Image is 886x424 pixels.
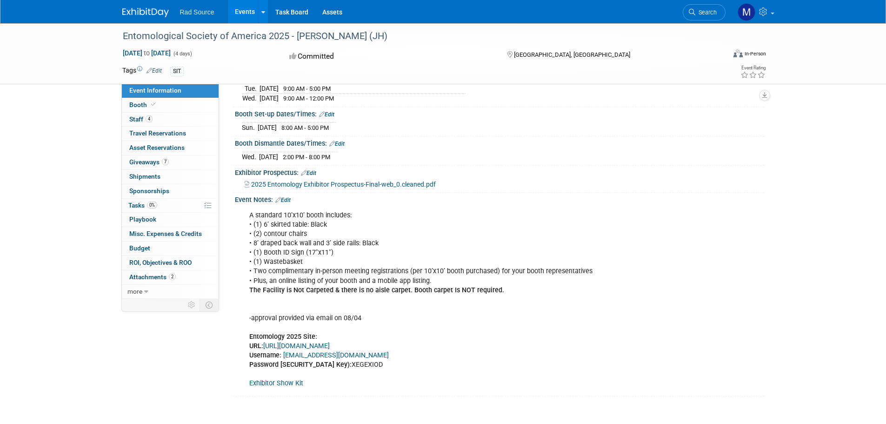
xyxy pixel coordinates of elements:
img: ExhibitDay [122,8,169,17]
span: Search [695,9,717,16]
div: Booth Dismantle Dates/Times: [235,136,764,148]
a: 2025 Entomology Exhibitor Prospectus-Final-web_0.cleaned.pdf [245,181,436,188]
b: Password [SECURITY_DATA] Key): [249,361,352,369]
td: Personalize Event Tab Strip [184,299,200,311]
a: Edit [319,111,334,118]
td: Tue. [242,83,260,94]
div: Event Rating [740,66,766,70]
span: 7 [162,158,169,165]
a: Edit [301,170,316,176]
a: Staff4 [122,113,219,127]
span: 0% [147,202,157,209]
span: Staff [129,115,153,123]
b: The Facility is Not Carpeted & there is no aisle carpet. Booth carpet Is NOT required.​ [249,286,504,294]
td: [DATE] [258,123,277,133]
a: ROI, Objectives & ROO [122,256,219,270]
td: Wed. [242,152,259,162]
a: Booth [122,98,219,112]
div: A standard 10’x10’ booth includes: • (1) 6’ skirted table: Black • (2) contour chairs • 8’ draped... [243,206,662,393]
b: Entomology 2025 Site: [249,333,317,341]
span: ROI, Objectives & ROO [129,259,192,266]
div: Exhibitor Prospectus: [235,166,764,178]
td: [DATE] [259,152,278,162]
td: [DATE] [260,83,279,94]
a: Event Information [122,84,219,98]
a: Sponsorships [122,184,219,198]
span: Budget [129,244,150,252]
a: Giveaways7 [122,155,219,169]
a: Budget [122,242,219,256]
span: more [127,288,142,295]
span: 9:00 AM - 5:00 PM [283,85,331,92]
div: Event Notes: [235,193,764,205]
span: 2025 Entomology Exhibitor Prospectus-Final-web_0.cleaned.pdf [251,181,436,188]
td: Toggle Event Tabs [200,299,219,311]
div: SIT [170,67,184,76]
span: Asset Reservations [129,144,185,151]
span: Rad Source [180,8,214,16]
img: Madison Coleman [738,3,755,21]
div: Committed [286,48,492,65]
span: 2 [169,273,176,280]
a: more [122,285,219,299]
div: In-Person [744,50,766,57]
td: [DATE] [260,94,279,103]
span: 9:00 AM - 12:00 PM [283,95,334,102]
span: Misc. Expenses & Credits [129,230,202,237]
span: Playbook [129,215,156,223]
img: Format-Inperson.png [733,50,743,57]
a: Exhibitor Show Kit [249,379,303,387]
i: Booth reservation complete [151,102,156,107]
td: Tags [122,66,162,76]
span: Shipments [129,173,160,180]
span: Event Information [129,87,181,94]
span: (4 days) [173,51,192,57]
a: [URL][DOMAIN_NAME] [263,342,330,350]
span: [DATE] [DATE] [122,49,171,57]
a: Attachments2 [122,270,219,284]
span: Booth [129,101,158,108]
span: Attachments [129,273,176,281]
a: Edit [329,141,345,147]
span: Giveaways [129,158,169,166]
span: Travel Reservations [129,129,186,137]
a: Travel Reservations [122,127,219,141]
a: Misc. Expenses & Credits [122,227,219,241]
a: Search [683,4,726,20]
b: URL: [249,342,263,350]
b: Username: [249,351,281,359]
td: Sun. [242,123,258,133]
a: Tasks0% [122,199,219,213]
a: Edit [147,67,162,74]
div: Booth Set-up Dates/Times: [235,107,764,119]
span: Sponsorships [129,187,169,195]
div: Event Format [671,48,766,62]
span: 4 [146,115,153,122]
a: Shipments [122,170,219,184]
td: Wed. [242,94,260,103]
a: [EMAIL_ADDRESS][DOMAIN_NAME] [283,351,389,359]
div: Entomological Society of America 2025 - [PERSON_NAME] (JH) [120,28,712,45]
a: Edit [275,197,291,203]
span: Tasks [128,202,157,209]
span: 2:00 PM - 8:00 PM [283,154,330,161]
a: Playbook [122,213,219,227]
a: Asset Reservations [122,141,219,155]
span: [GEOGRAPHIC_DATA], [GEOGRAPHIC_DATA] [514,51,630,58]
span: 8:00 AM - 5:00 PM [281,124,329,131]
span: to [142,49,151,57]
